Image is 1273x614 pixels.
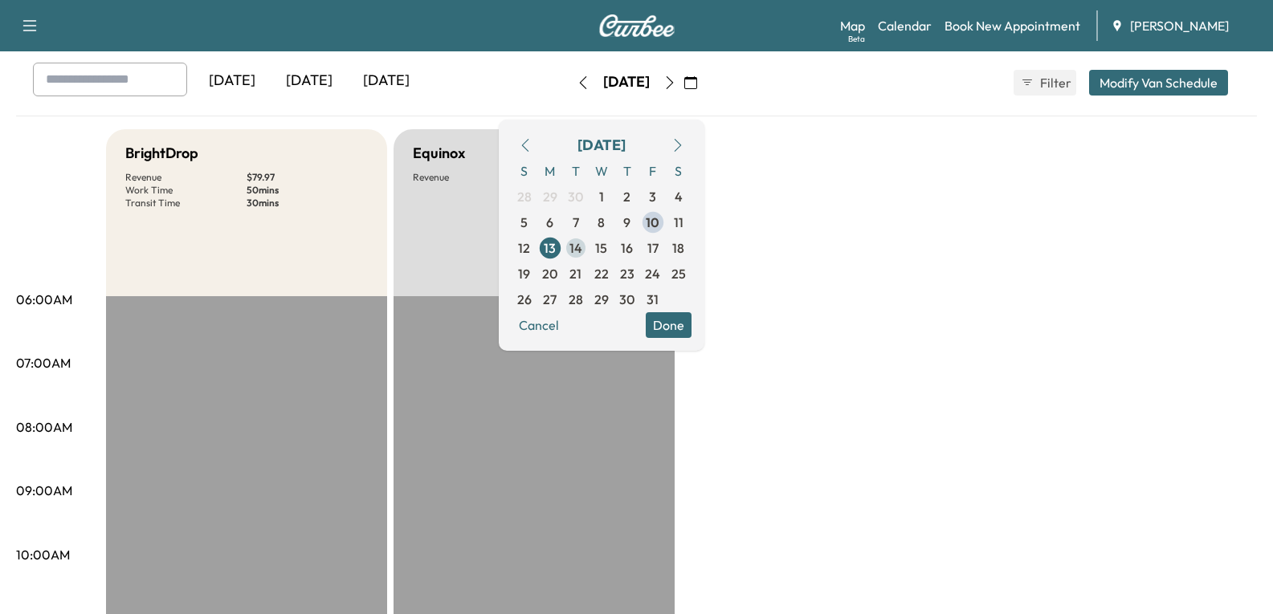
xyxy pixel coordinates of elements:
p: 06:00AM [16,290,72,309]
span: 4 [675,187,683,206]
span: 6 [546,213,553,232]
span: 9 [623,213,630,232]
h5: BrightDrop [125,142,198,165]
span: 17 [647,238,659,258]
div: [DATE] [348,63,425,100]
span: 14 [569,238,582,258]
span: 20 [542,264,557,283]
span: 23 [620,264,634,283]
span: S [666,158,692,184]
button: Done [646,312,692,338]
span: 8 [598,213,605,232]
div: [DATE] [577,134,626,157]
div: [DATE] [271,63,348,100]
span: 28 [569,290,583,309]
span: 11 [674,213,683,232]
span: 15 [595,238,607,258]
p: 09:00AM [16,481,72,500]
p: 50 mins [247,184,368,197]
span: [PERSON_NAME] [1130,16,1229,35]
span: 12 [518,238,530,258]
span: 27 [543,290,557,309]
p: 07:00AM [16,353,71,372]
span: 29 [594,290,609,309]
span: 26 [517,290,532,309]
p: Revenue [413,171,534,184]
span: T [614,158,640,184]
span: T [563,158,589,184]
a: Book New Appointment [945,16,1080,35]
span: 28 [517,187,532,206]
span: 19 [518,264,530,283]
div: [DATE] [603,72,650,92]
p: Transit Time [125,197,247,209]
h5: Equinox [413,142,465,165]
div: Beta [848,33,865,45]
img: Curbee Logo [598,14,675,37]
span: M [537,158,563,184]
span: 2 [623,187,630,206]
p: $ 79.97 [247,171,368,184]
span: 31 [647,290,659,309]
span: 7 [573,213,579,232]
div: [DATE] [194,63,271,100]
span: Filter [1040,73,1069,92]
span: 10 [646,213,659,232]
p: 10:00AM [16,545,70,564]
p: Work Time [125,184,247,197]
span: 18 [672,238,684,258]
a: Calendar [878,16,932,35]
span: 13 [544,238,556,258]
button: Cancel [512,312,566,338]
p: 08:00AM [16,417,72,437]
button: Filter [1014,70,1076,96]
span: 30 [568,187,583,206]
span: 1 [599,187,604,206]
span: 25 [671,264,686,283]
span: S [512,158,537,184]
a: MapBeta [840,16,865,35]
span: 24 [645,264,660,283]
span: F [640,158,666,184]
span: 16 [621,238,633,258]
p: Revenue [125,171,247,184]
span: 29 [543,187,557,206]
span: 21 [569,264,581,283]
span: 30 [619,290,634,309]
span: 3 [649,187,656,206]
span: 22 [594,264,609,283]
span: W [589,158,614,184]
p: 30 mins [247,197,368,209]
button: Modify Van Schedule [1089,70,1228,96]
span: 5 [520,213,528,232]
